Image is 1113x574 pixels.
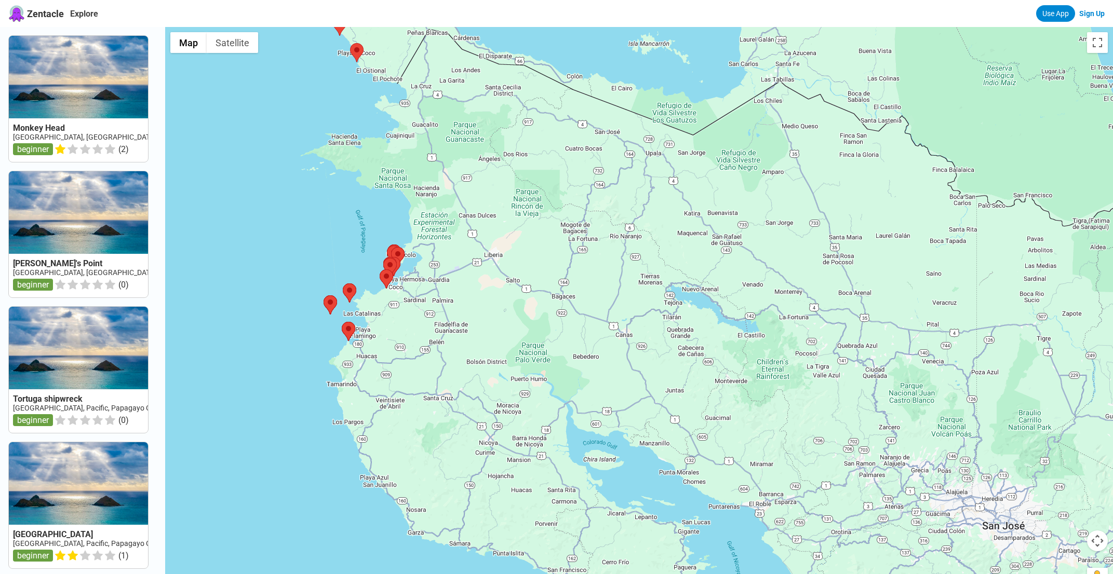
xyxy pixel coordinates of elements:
button: Toggle fullscreen view [1087,32,1108,53]
a: Use App [1036,5,1075,22]
button: Map camera controls [1087,530,1108,551]
a: Explore [70,9,98,19]
button: Show satellite imagery [207,32,258,53]
a: Zentacle logoZentacle [8,5,64,22]
a: Sign Up [1079,9,1105,18]
span: Zentacle [27,8,64,19]
button: Show street map [170,32,207,53]
img: Zentacle logo [8,5,25,22]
